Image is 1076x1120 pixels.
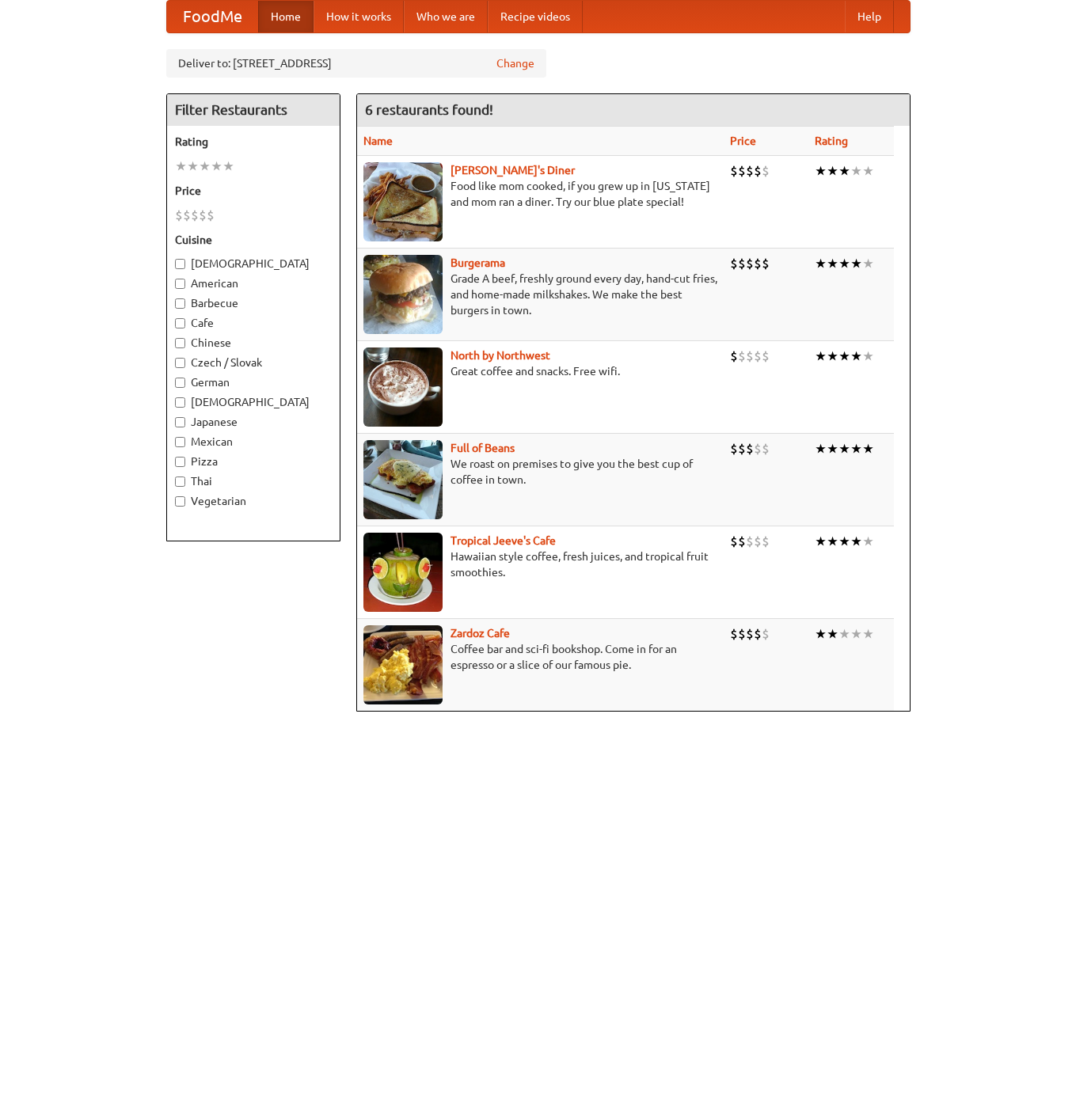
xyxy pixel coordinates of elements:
[175,414,332,430] label: Japanese
[175,355,332,370] label: Czech / Slovak
[175,437,185,447] input: Mexican
[363,363,717,379] p: Great coffee and snacks. Free wifi.
[175,183,332,199] h5: Price
[730,440,738,457] li: $
[175,298,185,309] input: Barbecue
[222,158,234,175] li: ★
[850,255,862,272] li: ★
[167,1,258,32] a: FoodMe
[746,255,754,272] li: $
[862,440,874,457] li: ★
[363,440,443,519] img: beans.jpg
[187,158,199,175] li: ★
[451,442,515,454] a: Full of Beans
[175,378,185,388] input: German
[363,625,443,704] img: zardoz.jpg
[862,162,874,180] li: ★
[488,1,583,32] a: Recipe videos
[175,454,332,469] label: Pizza
[175,394,332,410] label: [DEMOGRAPHIC_DATA]
[451,349,550,362] a: North by Northwest
[827,440,838,457] li: ★
[175,279,185,289] input: American
[199,158,211,175] li: ★
[175,259,185,269] input: [DEMOGRAPHIC_DATA]
[762,533,770,550] li: $
[738,533,746,550] li: $
[827,533,838,550] li: ★
[175,158,187,175] li: ★
[451,534,556,547] a: Tropical Jeeve's Cafe
[815,533,827,550] li: ★
[175,315,332,331] label: Cafe
[199,207,207,224] li: $
[175,496,185,507] input: Vegetarian
[404,1,488,32] a: Who we are
[175,417,185,427] input: Japanese
[738,625,746,643] li: $
[762,255,770,272] li: $
[496,55,534,71] a: Change
[762,625,770,643] li: $
[175,397,185,408] input: [DEMOGRAPHIC_DATA]
[175,318,185,328] input: Cafe
[738,162,746,180] li: $
[754,533,762,550] li: $
[838,255,850,272] li: ★
[363,135,393,147] a: Name
[363,549,717,580] p: Hawaiian style coffee, fresh juices, and tropical fruit smoothies.
[167,94,340,126] h4: Filter Restaurants
[175,374,332,390] label: German
[175,335,332,351] label: Chinese
[746,347,754,365] li: $
[175,338,185,348] input: Chinese
[175,358,185,368] input: Czech / Slovak
[363,456,717,488] p: We roast on premises to give you the best cup of coffee in town.
[838,440,850,457] li: ★
[850,162,862,180] li: ★
[862,255,874,272] li: ★
[175,434,332,450] label: Mexican
[363,162,443,241] img: sallys.jpg
[862,533,874,550] li: ★
[175,232,332,248] h5: Cuisine
[175,207,183,224] li: $
[166,49,546,78] div: Deliver to: [STREET_ADDRESS]
[183,207,191,224] li: $
[207,207,215,224] li: $
[827,162,838,180] li: ★
[451,256,505,269] a: Burgerama
[175,457,185,467] input: Pizza
[175,256,332,271] label: [DEMOGRAPHIC_DATA]
[746,162,754,180] li: $
[175,476,185,487] input: Thai
[762,162,770,180] li: $
[363,255,443,334] img: burgerama.jpg
[754,347,762,365] li: $
[738,347,746,365] li: $
[730,625,738,643] li: $
[827,347,838,365] li: ★
[175,275,332,291] label: American
[314,1,404,32] a: How it works
[363,641,717,673] p: Coffee bar and sci-fi bookshop. Come in for an espresso or a slice of our famous pie.
[730,135,756,147] a: Price
[815,162,827,180] li: ★
[451,627,510,640] b: Zardoz Cafe
[862,347,874,365] li: ★
[730,533,738,550] li: $
[746,625,754,643] li: $
[730,347,738,365] li: $
[730,162,738,180] li: $
[363,178,717,210] p: Food like mom cooked, if you grew up in [US_STATE] and mom ran a diner. Try our blue plate special!
[363,347,443,427] img: north.jpg
[258,1,314,32] a: Home
[175,134,332,150] h5: Rating
[365,102,493,117] ng-pluralize: 6 restaurants found!
[850,440,862,457] li: ★
[862,625,874,643] li: ★
[838,347,850,365] li: ★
